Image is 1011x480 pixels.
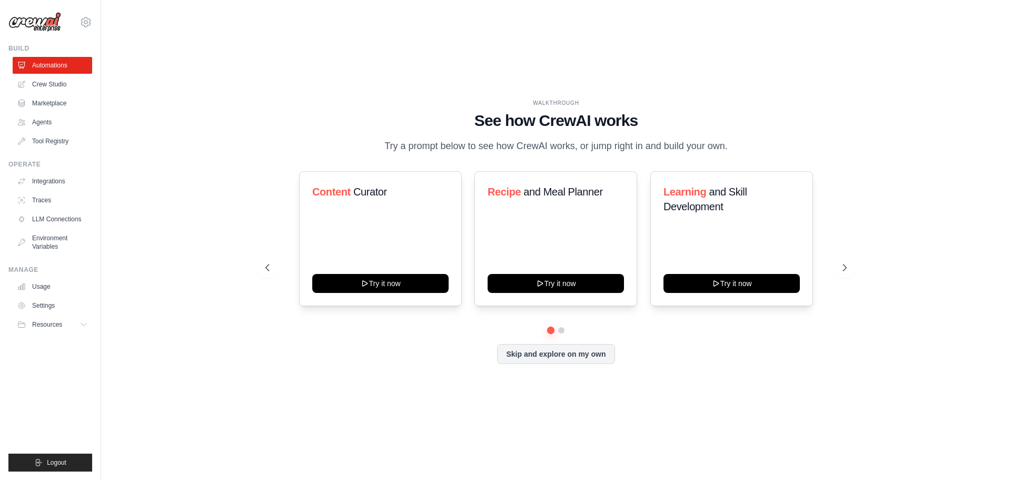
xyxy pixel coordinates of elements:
span: Learning [663,186,706,198]
h1: See how CrewAI works [265,111,847,130]
div: WALKTHROUGH [265,99,847,107]
div: Build [8,44,92,53]
span: Resources [32,320,62,329]
a: Agents [13,114,92,131]
a: Traces [13,192,92,209]
button: Try it now [663,274,800,293]
a: Environment Variables [13,230,92,255]
button: Skip and explore on my own [497,344,614,364]
span: and Meal Planner [524,186,603,198]
button: Try it now [488,274,624,293]
div: Operate [8,160,92,169]
span: Curator [353,186,387,198]
span: Content [312,186,351,198]
a: Settings [13,297,92,314]
a: Usage [13,278,92,295]
span: and Skill Development [663,186,747,212]
button: Logout [8,454,92,472]
button: Try it now [312,274,449,293]
a: Crew Studio [13,76,92,93]
button: Resources [13,316,92,333]
p: Try a prompt below to see how CrewAI works, or jump right in and build your own. [379,139,733,154]
iframe: Chat Widget [958,429,1011,480]
div: Manage [8,266,92,274]
a: Automations [13,57,92,74]
a: LLM Connections [13,211,92,228]
img: Logo [8,12,61,32]
a: Tool Registry [13,133,92,150]
a: Integrations [13,173,92,190]
a: Marketplace [13,95,92,112]
span: Recipe [488,186,521,198]
span: Logout [47,458,66,467]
